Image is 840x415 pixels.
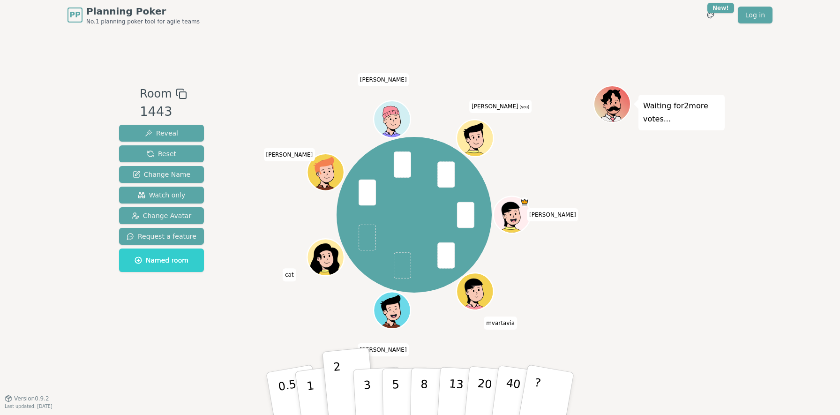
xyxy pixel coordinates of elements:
[469,100,532,113] span: Click to change your name
[119,125,204,142] button: Reveal
[119,145,204,162] button: Reset
[145,128,178,138] span: Reveal
[147,149,176,158] span: Reset
[86,5,200,18] span: Planning Poker
[738,7,772,23] a: Log in
[86,18,200,25] span: No.1 planning poker tool for agile teams
[283,269,296,282] span: Click to change your name
[119,249,204,272] button: Named room
[132,211,192,220] span: Change Avatar
[140,85,172,102] span: Room
[119,166,204,183] button: Change Name
[458,121,493,156] button: Click to change your avatar
[119,187,204,204] button: Watch only
[518,105,530,109] span: (you)
[14,395,49,402] span: Version 0.9.2
[707,3,734,13] div: New!
[702,7,719,23] button: New!
[138,190,186,200] span: Watch only
[520,197,530,207] span: John is the host
[484,317,517,330] span: Click to change your name
[127,232,196,241] span: Request a feature
[5,395,49,402] button: Version0.9.2
[5,404,52,409] span: Last updated: [DATE]
[133,170,190,179] span: Change Name
[119,207,204,224] button: Change Avatar
[264,148,315,161] span: Click to change your name
[643,99,720,126] p: Waiting for 2 more votes...
[119,228,204,245] button: Request a feature
[69,9,80,21] span: PP
[140,102,187,121] div: 1443
[333,360,345,411] p: 2
[135,256,188,265] span: Named room
[358,343,409,356] span: Click to change your name
[358,73,409,86] span: Click to change your name
[527,208,578,221] span: Click to change your name
[67,5,200,25] a: PPPlanning PokerNo.1 planning poker tool for agile teams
